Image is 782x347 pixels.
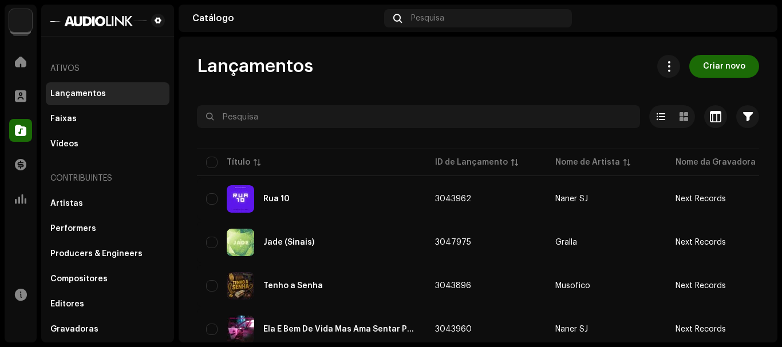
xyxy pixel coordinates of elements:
[435,282,471,290] span: 3043896
[435,238,471,246] span: 3047975
[227,157,250,168] div: Título
[676,282,726,290] span: Next Records
[46,133,169,155] re-m-nav-item: Vídeos
[263,195,290,203] div: Rua 10
[50,325,98,334] div: Gravadoras
[689,55,759,78] button: Criar novo
[227,272,254,300] img: 2ddaf912-a545-45e2-9903-b1f50b0463db
[50,14,147,27] img: 1601779f-85bc-4fc7-87b8-abcd1ae7544a
[227,316,254,343] img: 43f5858c-bd57-46c6-81d1-e18a88bdbeec
[50,199,83,208] div: Artistas
[46,107,169,130] re-m-nav-item: Faixas
[676,238,726,246] span: Next Records
[411,14,444,23] span: Pesquisa
[46,242,169,265] re-m-nav-item: Producers & Engineers
[676,325,726,333] span: Next Records
[555,157,620,168] div: Nome de Artista
[263,238,314,246] div: Jade (Sinais)
[555,282,590,290] div: Musofico
[676,195,726,203] span: Next Records
[9,9,32,32] img: 730b9dfe-18b5-4111-b483-f30b0c182d82
[555,238,577,246] div: Gralla
[555,195,588,203] div: Naner SJ
[46,268,169,290] re-m-nav-item: Compositores
[50,300,84,309] div: Editores
[227,185,254,213] img: daeb5b50-78e0-47c9-9a42-b1321600c240
[555,325,657,333] span: Naner SJ
[46,217,169,240] re-m-nav-item: Performers
[555,195,657,203] span: Naner SJ
[46,192,169,215] re-m-nav-item: Artistas
[50,274,108,284] div: Compositores
[46,55,169,82] re-a-nav-header: Ativos
[46,165,169,192] re-a-nav-header: Contribuintes
[50,114,77,123] div: Faixas
[50,249,143,258] div: Producers & Engineers
[197,55,313,78] span: Lançamentos
[435,195,471,203] span: 3043962
[46,82,169,105] re-m-nav-item: Lançamentos
[50,139,78,149] div: Vídeos
[555,282,657,290] span: Musofico
[555,325,588,333] div: Naner SJ
[703,55,745,78] span: Criar novo
[197,105,640,128] input: Pesquisa
[263,325,417,333] div: Ela É Bem De Vida Mas Ama Sentar Pro Corre
[50,224,96,233] div: Performers
[745,9,764,27] img: 83fcb188-c23a-4f27-9ded-e3f731941e57
[435,157,508,168] div: ID de Lançamento
[46,318,169,341] re-m-nav-item: Gravadoras
[50,89,106,98] div: Lançamentos
[676,157,756,168] div: Nome da Gravadora
[227,229,254,256] img: 82c404d3-2889-4e6f-98f2-02b15ed8e1f0
[46,293,169,316] re-m-nav-item: Editores
[192,14,380,23] div: Catálogo
[555,238,657,246] span: Gralla
[263,282,323,290] div: Tenho a Senha
[435,325,472,333] span: 3043960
